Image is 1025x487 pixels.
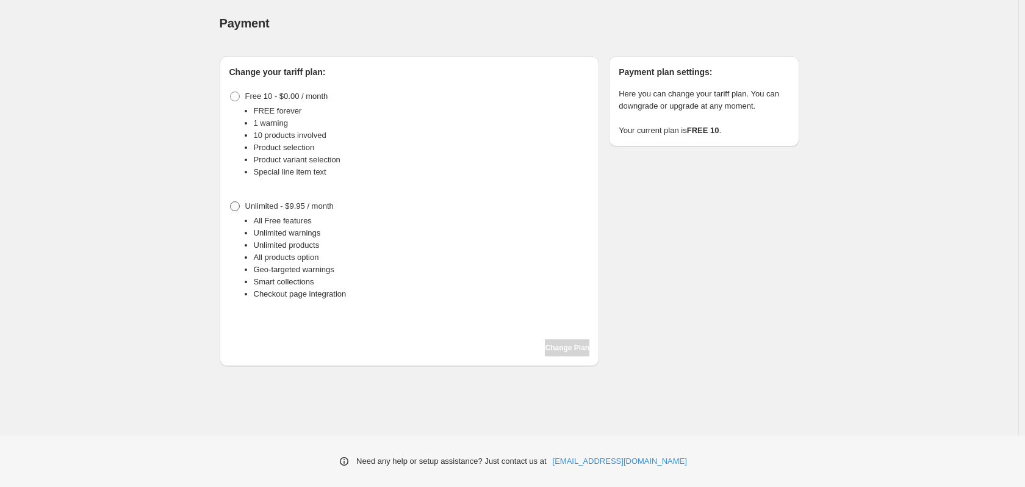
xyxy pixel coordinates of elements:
[254,276,590,288] li: Smart collections
[254,166,590,178] li: Special line item text
[619,124,789,137] p: Your current plan is .
[254,142,590,154] li: Product selection
[254,251,590,264] li: All products option
[254,215,590,227] li: All Free features
[254,239,590,251] li: Unlimited products
[220,16,270,30] span: Payment
[254,227,590,239] li: Unlimited warnings
[553,455,687,467] a: [EMAIL_ADDRESS][DOMAIN_NAME]
[254,117,590,129] li: 1 warning
[254,154,590,166] li: Product variant selection
[254,264,590,276] li: Geo-targeted warnings
[245,201,334,211] span: Unlimited - $9.95 / month
[245,92,328,101] span: Free 10 - $0.00 / month
[687,126,719,135] strong: FREE 10
[229,66,590,78] h2: Change your tariff plan:
[619,88,789,112] p: Here you can change your tariff plan. You can downgrade or upgrade at any moment.
[254,129,590,142] li: 10 products involved
[619,66,789,78] h2: Payment plan settings:
[254,105,590,117] li: FREE forever
[254,288,590,300] li: Checkout page integration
